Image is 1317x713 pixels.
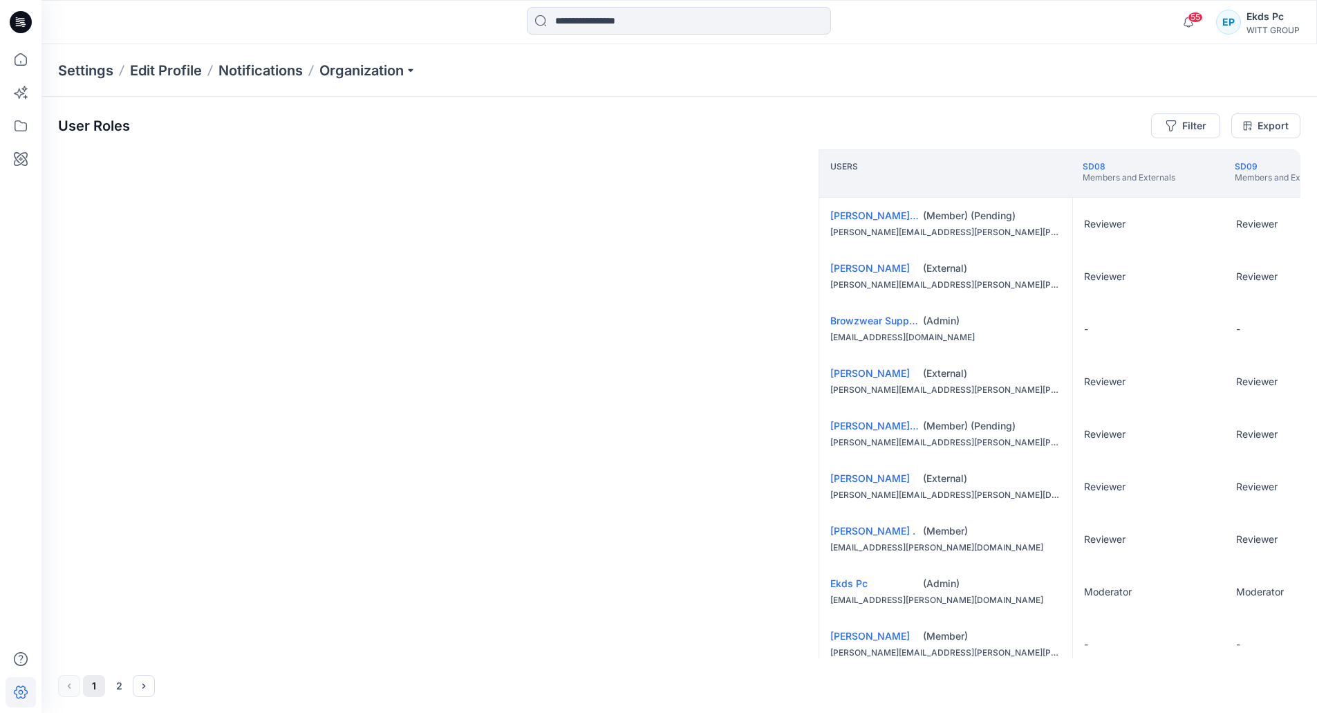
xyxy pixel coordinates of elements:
a: [PERSON_NAME] [830,367,910,379]
a: Export [1231,113,1300,138]
p: Settings [58,61,113,80]
div: [EMAIL_ADDRESS][PERSON_NAME][DOMAIN_NAME] [830,593,1061,607]
div: [PERSON_NAME][EMAIL_ADDRESS][PERSON_NAME][PERSON_NAME][DOMAIN_NAME] [830,646,1061,660]
a: [PERSON_NAME][EMAIL_ADDRESS][PERSON_NAME][PERSON_NAME][DOMAIN_NAME] [830,210,1235,221]
div: (Admin) [923,314,1061,328]
p: Reviewer [1084,270,1125,284]
p: Reviewer [1236,375,1278,389]
p: Reviewer [1084,480,1125,494]
div: [PERSON_NAME][EMAIL_ADDRESS][PERSON_NAME][PERSON_NAME][DOMAIN_NAME] [830,436,1061,450]
p: Reviewer [1236,217,1278,231]
div: [PERSON_NAME][EMAIL_ADDRESS][PERSON_NAME][DOMAIN_NAME] [830,488,1061,502]
p: User Roles [58,118,130,134]
a: [PERSON_NAME] [830,262,910,274]
p: Reviewer [1084,375,1125,389]
p: Reviewer [1084,427,1125,441]
button: 2 [108,675,130,697]
a: Edit Profile [130,61,202,80]
a: Ekds Pc [830,577,868,589]
div: (Admin) [923,577,1061,591]
a: Browzwear Support [830,315,922,326]
p: Users [830,161,858,186]
p: Reviewer [1236,533,1278,546]
p: - [1236,322,1240,336]
p: Moderator [1236,585,1284,599]
p: - [1084,638,1088,651]
a: [PERSON_NAME] [830,472,910,484]
p: - [1236,638,1240,651]
div: (Member) [923,629,1061,643]
div: EP [1216,10,1241,35]
p: Reviewer [1084,533,1125,546]
div: [PERSON_NAME][EMAIL_ADDRESS][PERSON_NAME][PERSON_NAME][DOMAIN_NAME] [830,225,1061,239]
span: 55 [1188,12,1203,23]
div: [PERSON_NAME][EMAIL_ADDRESS][PERSON_NAME][PERSON_NAME][DOMAIN_NAME] [830,383,1061,397]
div: (External) [923,261,1061,275]
a: [PERSON_NAME][EMAIL_ADDRESS][PERSON_NAME][PERSON_NAME][DOMAIN_NAME] [830,420,1235,432]
div: [EMAIL_ADDRESS][PERSON_NAME][DOMAIN_NAME] [830,541,1061,555]
p: - [1084,322,1088,336]
a: SD09 [1235,161,1258,172]
div: (Member) (Pending) [923,209,1061,223]
div: (External) [923,367,1061,380]
p: Reviewer [1236,427,1278,441]
div: Ekds Pc [1246,8,1300,25]
div: (External) [923,472,1061,485]
div: [EMAIL_ADDRESS][DOMAIN_NAME] [830,331,1061,344]
div: (Member) (Pending) [923,419,1061,433]
p: Moderator [1084,585,1132,599]
button: Filter [1151,113,1220,138]
div: WITT GROUP [1246,25,1300,35]
button: Next [133,675,155,697]
p: Reviewer [1236,270,1278,284]
div: (Member) [923,524,1061,538]
a: [PERSON_NAME] . [830,525,915,537]
p: Members and Externals [1083,172,1175,183]
div: [PERSON_NAME][EMAIL_ADDRESS][PERSON_NAME][PERSON_NAME][DOMAIN_NAME] [830,278,1061,292]
p: Reviewer [1084,217,1125,231]
a: SD08 [1083,161,1105,172]
a: Notifications [218,61,303,80]
p: Reviewer [1236,480,1278,494]
a: [PERSON_NAME] [830,630,910,642]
